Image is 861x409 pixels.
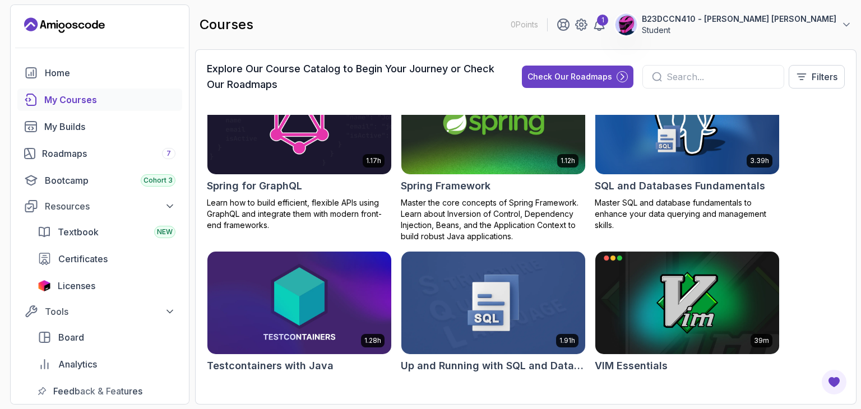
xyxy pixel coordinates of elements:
[45,305,175,318] div: Tools
[58,279,95,292] span: Licenses
[207,358,334,374] h2: Testcontainers with Java
[597,15,608,26] div: 1
[366,156,381,165] p: 1.17h
[207,71,392,231] a: Spring for GraphQL card1.17hSpring for GraphQLLearn how to build efficient, flexible APIs using G...
[592,18,606,31] a: 1
[812,70,837,83] p: Filters
[511,19,538,30] p: 0 Points
[31,221,182,243] a: textbook
[595,178,765,194] h2: SQL and Databases Fundamentals
[642,13,836,25] p: B23DCCN410 - [PERSON_NAME] [PERSON_NAME]
[401,358,586,374] h2: Up and Running with SQL and Databases
[522,66,633,88] button: Check Our Roadmaps
[750,156,769,165] p: 3.39h
[45,66,175,80] div: Home
[615,13,852,36] button: user profile imageB23DCCN410 - [PERSON_NAME] [PERSON_NAME]Student
[615,14,637,35] img: user profile image
[38,280,51,291] img: jetbrains icon
[53,384,142,398] span: Feedback & Features
[527,71,612,82] div: Check Our Roadmaps
[595,71,779,174] img: SQL and Databases Fundamentals card
[44,93,175,106] div: My Courses
[58,252,108,266] span: Certificates
[58,225,99,239] span: Textbook
[561,156,575,165] p: 1.12h
[166,149,171,158] span: 7
[595,197,780,231] p: Master SQL and database fundamentals to enhance your data querying and management skills.
[157,227,173,236] span: NEW
[559,336,575,345] p: 1.91h
[207,178,302,194] h2: Spring for GraphQL
[200,16,253,34] h2: courses
[401,178,490,194] h2: Spring Framework
[401,251,586,389] a: Up and Running with SQL and Databases card1.91hUp and Running with SQL and DatabasesLearn SQL and...
[642,25,836,36] p: Student
[207,252,391,355] img: Testcontainers with Java card
[31,275,182,297] a: licenses
[821,369,848,396] button: Open Feedback Button
[595,252,779,355] img: VIM Essentials card
[595,71,780,231] a: SQL and Databases Fundamentals card3.39hSQL and Databases FundamentalsMaster SQL and database fun...
[17,115,182,138] a: builds
[42,147,175,160] div: Roadmaps
[595,251,780,389] a: VIM Essentials card39mVIM EssentialsLearn the basics of Linux and Bash.
[31,248,182,270] a: certificates
[31,353,182,375] a: analytics
[207,61,502,92] h3: Explore Our Course Catalog to Begin Your Journey or Check Our Roadmaps
[17,62,182,84] a: home
[17,169,182,192] a: bootcamp
[401,252,585,355] img: Up and Running with SQL and Databases card
[364,336,381,345] p: 1.28h
[666,70,775,83] input: Search...
[17,301,182,322] button: Tools
[789,65,845,89] button: Filters
[17,196,182,216] button: Resources
[207,71,391,174] img: Spring for GraphQL card
[207,197,392,231] p: Learn how to build efficient, flexible APIs using GraphQL and integrate them with modern front-en...
[595,377,780,388] p: Learn the basics of Linux and Bash.
[31,326,182,348] a: board
[45,174,175,187] div: Bootcamp
[401,197,586,242] p: Master the core concepts of Spring Framework. Learn about Inversion of Control, Dependency Inject...
[17,142,182,165] a: roadmaps
[58,357,97,371] span: Analytics
[401,71,586,242] a: Spring Framework card1.12hSpring FrameworkMaster the core concepts of Spring Framework. Learn abo...
[397,69,590,177] img: Spring Framework card
[143,176,173,185] span: Cohort 3
[45,199,175,213] div: Resources
[17,89,182,111] a: courses
[754,336,769,345] p: 39m
[24,16,105,34] a: Landing page
[44,120,175,133] div: My Builds
[58,331,84,344] span: Board
[31,380,182,402] a: feedback
[595,358,668,374] h2: VIM Essentials
[401,377,586,388] p: Learn SQL and databases from the ground up.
